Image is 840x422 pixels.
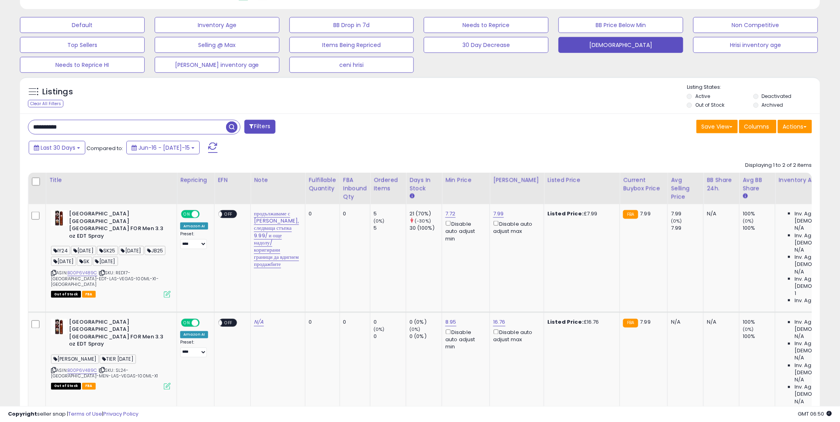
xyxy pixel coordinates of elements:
[424,17,549,33] button: Needs to Reprice
[51,319,171,389] div: ASIN:
[409,319,442,326] div: 0 (0%)
[68,410,102,418] a: Terms of Use
[493,328,538,344] div: Disable auto adjust max
[374,333,406,340] div: 0
[493,176,541,184] div: [PERSON_NAME]
[199,319,211,326] span: OFF
[343,319,364,326] div: 0
[289,37,414,53] button: Items Being Repriced
[409,326,421,333] small: (0%)
[445,318,456,326] a: 8.95
[795,268,804,275] span: N/A
[743,193,748,200] small: Avg BB Share.
[623,176,664,193] div: Current Buybox Price
[51,257,76,266] span: [DATE]
[51,367,158,379] span: | SKU: SL24-[GEOGRAPHIC_DATA]-MEN-LAS-VEGAS-100ML-X1
[51,291,81,298] span: All listings that are currently out of stock and unavailable for purchase on Amazon
[20,57,145,73] button: Needs to Reprice HI
[180,223,208,230] div: Amazon AI
[559,17,683,33] button: BB Price Below Min
[671,225,703,232] div: 7.99
[182,319,192,326] span: ON
[778,120,812,133] button: Actions
[559,37,683,53] button: [DEMOGRAPHIC_DATA]
[309,210,333,217] div: 0
[671,319,697,326] div: N/A
[798,410,832,418] span: 2025-08-15 06:50 GMT
[409,193,414,200] small: Days In Stock.
[67,270,97,276] a: B00P6V489C
[409,176,439,193] div: Days In Stock
[51,246,70,255] span: IY24
[445,328,484,351] div: Disable auto adjust min
[180,331,208,338] div: Amazon AI
[289,17,414,33] button: BB Drop in 7d
[547,210,614,217] div: £7.99
[795,290,796,297] span: 1
[51,319,67,335] img: 41l-RBQZLiL._SL40_.jpg
[374,210,406,217] div: 5
[640,210,651,217] span: 7.99
[218,176,247,184] div: EFN
[693,17,818,33] button: Non Competitive
[795,406,836,413] span: Inv. Age 181 Plus:
[693,37,818,53] button: Hrisi inventory age
[547,210,584,217] b: Listed Price:
[145,246,166,255] span: JB25
[696,120,738,133] button: Save View
[343,210,364,217] div: 0
[97,246,118,255] span: SK25
[623,210,638,219] small: FBA
[795,377,804,384] span: N/A
[493,318,506,326] a: 16.76
[640,318,651,326] span: 7.99
[82,383,96,390] span: FBA
[77,257,92,266] span: SK
[42,86,73,98] h5: Listings
[199,211,211,218] span: OFF
[547,318,584,326] b: Listed Price:
[69,210,166,242] b: [GEOGRAPHIC_DATA] [GEOGRAPHIC_DATA] [GEOGRAPHIC_DATA] FOR Men 3.3 oz EDT Spray
[739,120,777,133] button: Columns
[20,17,145,33] button: Default
[707,319,733,326] div: N/A
[8,410,138,418] div: seller snap | |
[744,123,769,131] span: Columns
[28,100,63,107] div: Clear All Filters
[374,176,403,193] div: Ordered Items
[743,210,775,217] div: 100%
[671,218,682,224] small: (0%)
[254,210,299,268] a: продължаваме с [PERSON_NAME], следваща стъпка 9.99/ и още надолу/ коригирани граници да вдигнем п...
[93,257,118,266] span: [DATE]
[343,176,367,201] div: FBA inbound Qty
[409,210,442,217] div: 21 (70%)
[29,141,85,154] button: Last 30 Days
[138,144,190,152] span: Jun-16 - [DATE]-15
[309,319,333,326] div: 0
[180,176,211,184] div: Repricing
[69,319,166,350] b: [GEOGRAPHIC_DATA] [GEOGRAPHIC_DATA] [GEOGRAPHIC_DATA] FOR Men 3.3 oz EDT Spray
[743,319,775,326] div: 100%
[409,333,442,340] div: 0 (0%)
[547,176,616,184] div: Listed Price
[374,218,385,224] small: (0%)
[795,225,804,232] span: N/A
[51,210,67,226] img: 41l-RBQZLiL._SL40_.jpg
[795,246,804,254] span: N/A
[119,246,144,255] span: [DATE]
[180,340,208,358] div: Preset:
[51,210,171,297] div: ASIN:
[743,326,754,333] small: (0%)
[254,176,302,184] div: Note
[51,270,159,287] span: | SKU: RED17-[GEOGRAPHIC_DATA]-EDT-LAS-VEGAS-100ML-X1-[GEOGRAPHIC_DATA]
[222,319,235,326] span: OFF
[795,355,804,362] span: N/A
[445,219,484,242] div: Disable auto adjust min
[707,176,736,193] div: BB Share 24h.
[445,210,456,218] a: 7.72
[445,176,486,184] div: Min Price
[309,176,336,193] div: Fulfillable Quantity
[671,210,703,217] div: 7.99
[100,355,136,364] span: TIER [DATE]
[415,218,431,224] small: (-30%)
